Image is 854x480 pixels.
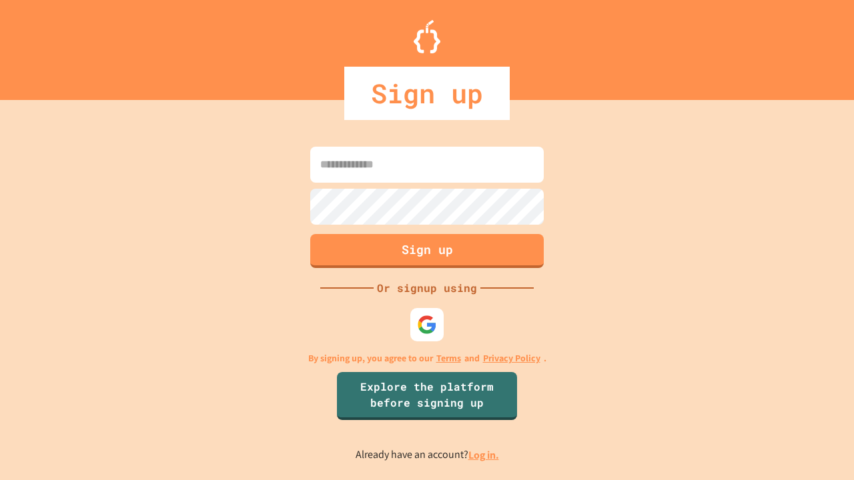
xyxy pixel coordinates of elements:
[344,67,510,120] div: Sign up
[483,351,540,365] a: Privacy Policy
[436,351,461,365] a: Terms
[308,351,546,365] p: By signing up, you agree to our and .
[414,20,440,53] img: Logo.svg
[468,448,499,462] a: Log in.
[417,315,437,335] img: google-icon.svg
[337,372,517,420] a: Explore the platform before signing up
[356,447,499,463] p: Already have an account?
[374,280,480,296] div: Or signup using
[310,234,544,268] button: Sign up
